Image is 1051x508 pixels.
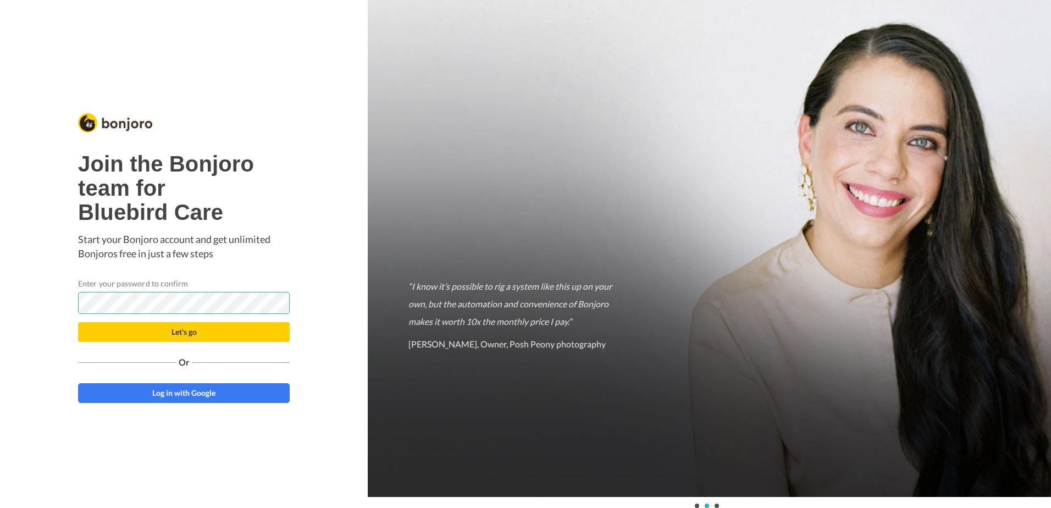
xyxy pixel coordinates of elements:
b: Bluebird Care [78,200,223,224]
p: “I know it’s possible to rig a system like this up on your own, but the automation and convenienc... [408,278,615,330]
span: Log in with Google [152,388,215,397]
a: Log in with Google [78,383,290,403]
h1: Join the Bonjoro team for [78,152,290,224]
label: Enter your password to confirm [78,278,188,289]
button: Let's go [78,322,290,342]
p: [PERSON_NAME], Owner, Posh Peony photography [408,335,615,353]
span: Or [176,358,192,366]
span: Let's go [172,327,197,336]
p: Start your Bonjoro account and get unlimited Bonjoros free in just a few steps [78,233,290,261]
